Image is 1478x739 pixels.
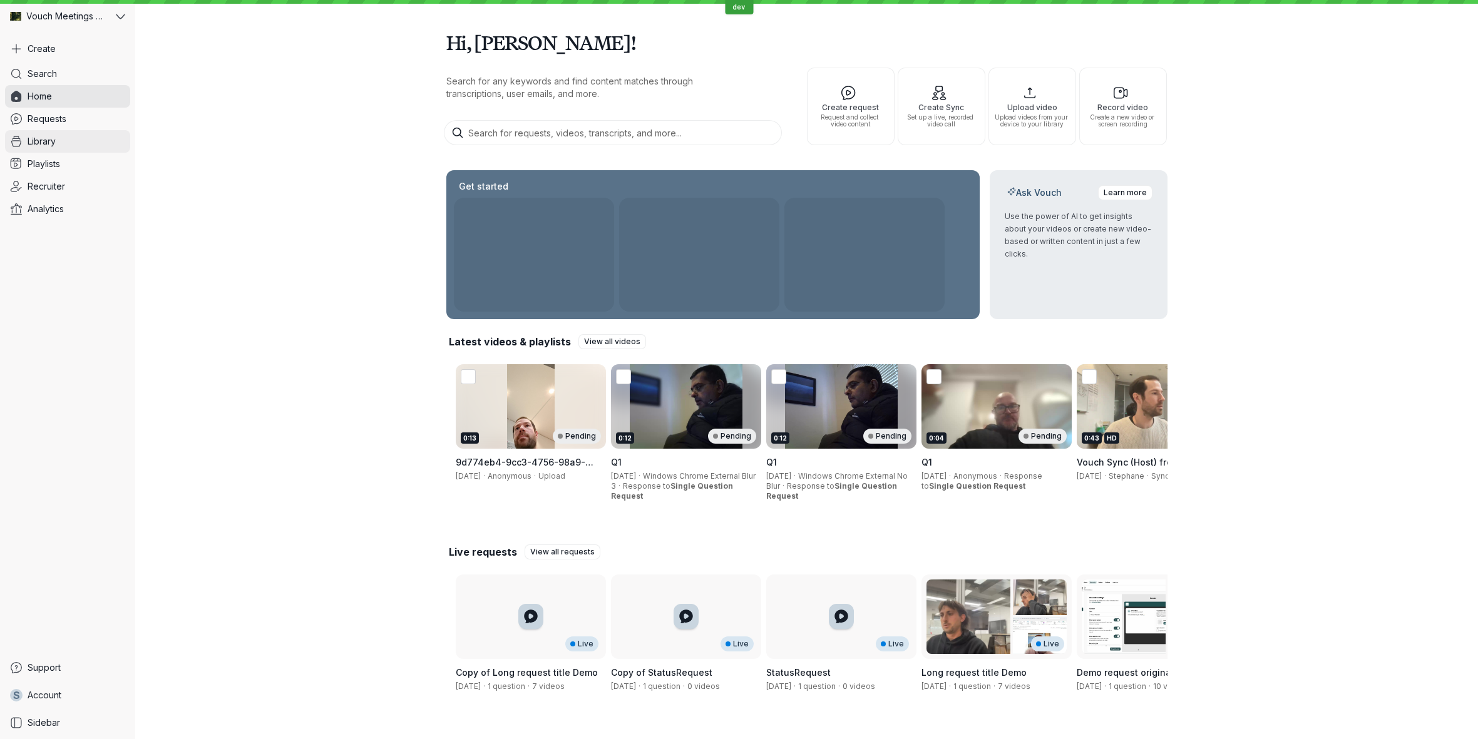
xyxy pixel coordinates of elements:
[1085,114,1161,128] span: Create a new video or screen recording
[1144,471,1151,481] span: ·
[921,457,932,467] span: Q1
[1153,681,1189,691] span: 10 videos
[611,667,712,678] span: Copy of StatusRequest
[636,471,643,481] span: ·
[813,103,889,111] span: Create request
[926,432,947,444] div: 0:04
[1109,471,1144,481] span: Stephane
[643,681,680,691] span: 1 question
[446,75,747,100] p: Search for any keywords and find content matches through transcriptions, user emails, and more.
[28,113,66,125] span: Requests
[1082,432,1102,444] div: 0:43
[798,681,836,691] span: 1 question
[616,481,623,491] span: ·
[28,661,61,674] span: Support
[1077,457,1218,480] span: Vouch Sync (Host) from [DATE] 2:24 pm
[5,656,130,679] a: Support
[28,716,60,729] span: Sidebar
[687,681,720,691] span: 0 videos
[766,471,908,491] span: Windows Chrome External No Blur
[898,68,985,145] button: Create SyncSet up a live, recorded video call
[1102,471,1109,481] span: ·
[998,681,1030,691] span: 7 videos
[611,481,733,501] span: Single Question Request
[1098,185,1152,200] a: Learn more
[921,471,947,481] span: [DATE]
[461,432,479,444] div: 0:13
[446,25,1168,60] h1: Hi, [PERSON_NAME]!
[988,68,1076,145] button: Upload videoUpload videos from your device to your library
[953,471,997,481] span: Anonymous
[28,90,52,103] span: Home
[578,334,646,349] a: View all videos
[449,335,571,349] h2: Latest videos & playlists
[28,68,57,80] span: Search
[28,689,61,701] span: Account
[616,432,634,444] div: 0:12
[791,681,798,691] span: ·
[488,681,525,691] span: 1 question
[1077,456,1227,469] h3: Vouch Sync (Host) from 30 July 2025 at 2:24 pm
[5,175,130,198] a: Recruiter
[584,335,640,348] span: View all videos
[444,120,782,145] input: Search for requests, videos, transcripts, and more...
[994,103,1070,111] span: Upload video
[538,471,565,481] span: Upload
[5,711,130,734] a: Sidebar
[28,158,60,170] span: Playlists
[843,681,875,691] span: 0 videos
[28,203,64,215] span: Analytics
[1109,681,1146,691] span: 1 question
[766,481,897,501] span: Response to
[5,63,130,85] a: Search
[863,429,911,444] div: Pending
[611,681,636,691] span: Created by Stephane
[994,114,1070,128] span: Upload videos from your device to your library
[28,135,56,148] span: Library
[525,681,532,691] span: ·
[766,471,791,481] span: [DATE]
[766,481,897,501] span: Single Question Request
[26,10,106,23] span: Vouch Meetings Demo
[636,681,643,691] span: ·
[921,667,1027,678] span: Long request title Demo
[525,544,600,559] a: View all requests
[5,38,130,60] button: Create
[5,85,130,108] a: Home
[1104,432,1119,444] div: HD
[5,108,130,130] a: Requests
[611,471,636,481] span: [DATE]
[836,681,843,691] span: ·
[481,681,488,691] span: ·
[456,456,606,469] h3: 9d774eb4-9cc3-4756-98a9-c05b9ad57268-1754006105349.webm
[5,5,130,28] button: Vouch Meetings Demo avatarVouch Meetings Demo
[708,429,756,444] div: Pending
[28,43,56,55] span: Create
[456,667,598,678] span: Copy of Long request title Demo
[456,457,593,492] span: 9d774eb4-9cc3-4756-98a9-c05b9ad57268-1754006105349.webm
[5,5,113,28] div: Vouch Meetings Demo
[947,471,953,481] span: ·
[680,681,687,691] span: ·
[1005,186,1064,199] h2: Ask Vouch
[1019,429,1067,444] div: Pending
[921,681,947,691] span: Created by Stephane
[1005,210,1152,260] p: Use the power of AI to get insights about your videos or create new video-based or written conten...
[611,457,622,467] span: Q1
[771,432,789,444] div: 0:12
[766,667,831,678] span: StatusRequest
[766,457,777,467] span: Q1
[5,684,130,706] a: SAccount
[1079,68,1167,145] button: Record videoCreate a new video or screen recording
[903,114,980,128] span: Set up a live, recorded video call
[903,103,980,111] span: Create Sync
[5,130,130,153] a: Library
[1077,471,1102,481] span: [DATE]
[766,681,791,691] span: Created by Stephane
[449,545,517,559] h2: Live requests
[13,689,20,701] span: S
[929,481,1025,491] span: Single Question Request
[1102,681,1109,691] span: ·
[456,681,481,691] span: Created by Stephane
[28,180,65,193] span: Recruiter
